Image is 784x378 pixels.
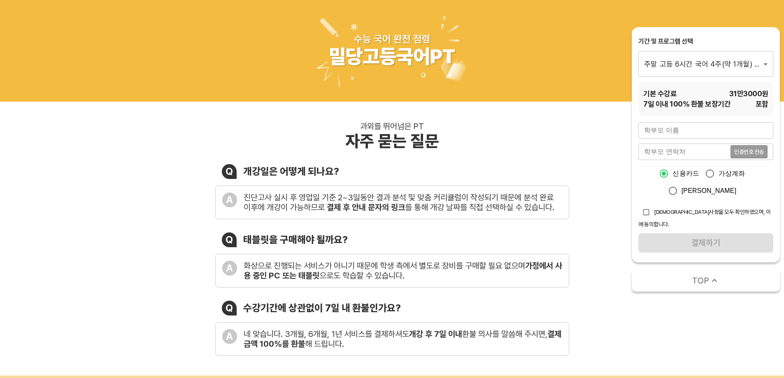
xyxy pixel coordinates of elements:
div: A [222,329,237,344]
span: [PERSON_NAME] [682,186,737,196]
div: 화상으로 진행되는 서비스가 아니기 때문에 학생 측에서 별도로 장비를 구매할 필요 없으며 으로도 학습할 수 있습니다. [244,261,562,281]
div: 태블릿을 구매해야 될까요? [243,234,348,246]
div: 주말 고등 6시간 국어 4주(약 1개월) 특별PT [638,51,773,77]
div: 진단고사 실시 후 영업일 기준 2~3일동안 결과 분석 및 맞춤 커리큘럼이 작성되기 때문에 분석 완료 이후에 개강이 가능하므로 를 통해 개강 날짜를 직접 선택하실 수 있습니다. [244,192,562,212]
div: Q [222,164,237,179]
span: 기본 수강료 [643,88,677,99]
span: 7 일 이내 100% 환불 보장기간 [643,99,730,109]
span: TOP [692,275,709,286]
input: 학부모 이름을 입력해주세요 [638,122,773,139]
div: 자주 묻는 질문 [345,131,439,151]
div: 개강일은 어떻게 되나요? [243,165,339,177]
b: 가정에서 사용 중인 PC 또는 태블릿 [244,261,562,281]
span: 포함 [756,99,768,109]
span: 가상계좌 [719,169,745,179]
div: A [222,192,237,207]
span: 31만3000 원 [729,88,768,99]
div: 과외를 뛰어넘은 PT [360,121,424,131]
b: 결제 후 안내 문자의 링크 [327,202,405,212]
div: Q [222,301,237,315]
div: 수강기간에 상관없이 7일 내 환불인가요? [243,302,401,314]
span: 신용카드 [672,169,699,179]
input: 학부모 연락처를 입력해주세요 [638,144,730,160]
span: [DEMOGRAPHIC_DATA]사항을 모두 확인하였으며, 이에 동의합니다. [638,209,771,227]
b: 개강 후 7일 이내 [409,329,462,339]
div: 수능 국어 완전 점령 [354,33,430,45]
div: Q [222,232,237,247]
b: 결제금액 100%를 환불 [244,329,561,349]
button: TOP [632,269,780,292]
div: 네 맞습니다. 3개월, 6개월, 1년 서비스를 결제하셔도 환불 의사를 말씀해 주시면, 해 드립니다. [244,329,562,349]
div: 기간 및 프로그램 선택 [638,37,773,46]
div: 밀당고등국어PT [329,45,455,69]
div: A [222,261,237,276]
